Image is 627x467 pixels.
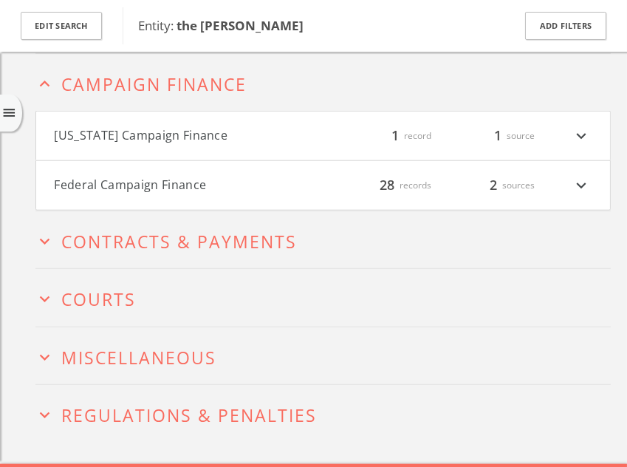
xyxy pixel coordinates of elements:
[489,126,507,146] span: 1
[374,175,400,195] span: 28
[62,346,217,369] span: Miscellaneous
[35,405,55,425] i: expand_more
[35,71,611,94] button: expand_lessCampaign Finance
[35,344,611,367] button: expand_moreMiscellaneous
[484,175,502,195] span: 2
[572,176,592,195] i: expand_more
[21,12,102,41] button: Edit Search
[62,72,247,96] span: Campaign Finance
[572,126,592,146] i: expand_more
[35,228,611,251] button: expand_moreContracts & Payments
[386,126,404,146] span: 1
[447,176,535,195] div: sources
[55,176,323,195] button: Federal Campaign Finance
[343,126,432,146] div: record
[35,74,55,94] i: expand_less
[62,403,318,427] span: Regulations & Penalties
[1,106,17,121] i: menu
[525,12,606,41] button: Add Filters
[35,347,55,367] i: expand_more
[35,289,55,309] i: expand_more
[55,126,323,146] button: [US_STATE] Campaign Finance
[138,17,304,34] span: Entity:
[62,230,298,253] span: Contracts & Payments
[177,17,304,34] b: the [PERSON_NAME]
[62,287,137,311] span: Courts
[343,176,432,195] div: records
[35,231,55,251] i: expand_more
[447,126,535,146] div: source
[35,402,611,425] button: expand_moreRegulations & Penalties
[35,286,611,309] button: expand_moreCourts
